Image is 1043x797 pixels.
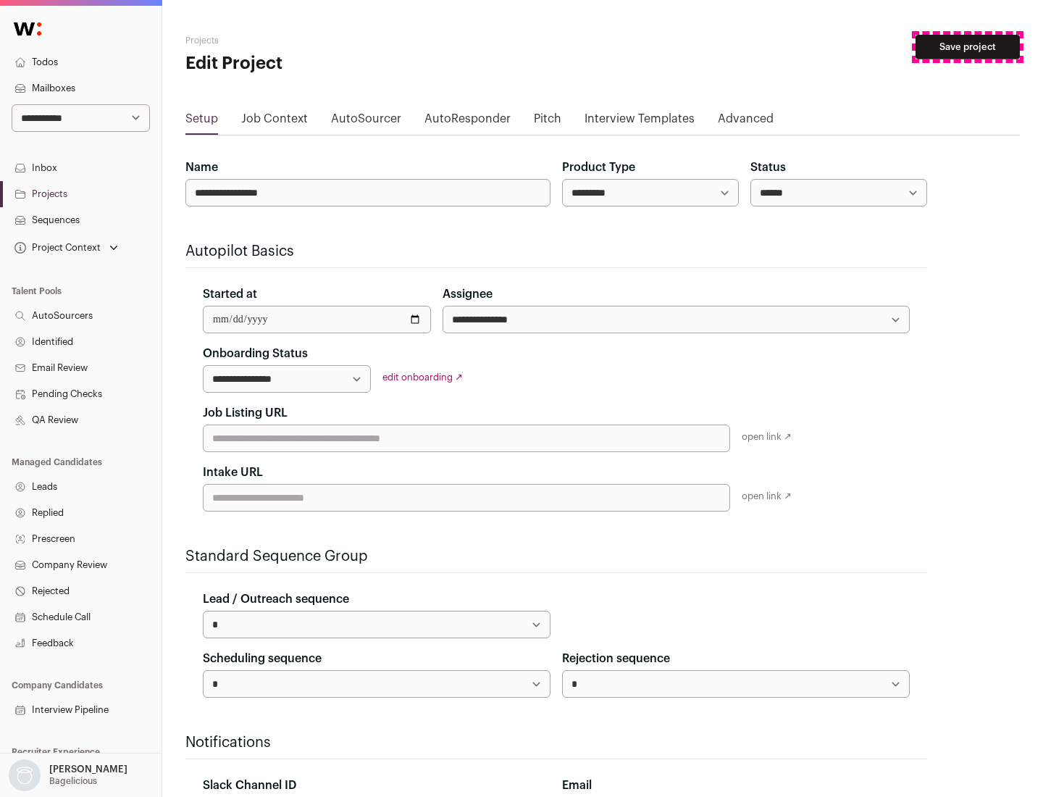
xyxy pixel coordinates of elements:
[185,241,927,262] h2: Autopilot Basics
[424,110,511,133] a: AutoResponder
[750,159,786,176] label: Status
[562,159,635,176] label: Product Type
[9,759,41,791] img: nopic.png
[203,345,308,362] label: Onboarding Status
[203,650,322,667] label: Scheduling sequence
[331,110,401,133] a: AutoSourcer
[585,110,695,133] a: Interview Templates
[6,759,130,791] button: Open dropdown
[185,733,927,753] h2: Notifications
[203,777,296,794] label: Slack Channel ID
[203,591,349,608] label: Lead / Outreach sequence
[203,285,257,303] label: Started at
[12,238,121,258] button: Open dropdown
[185,159,218,176] label: Name
[203,464,263,481] label: Intake URL
[562,650,670,667] label: Rejection sequence
[718,110,774,133] a: Advanced
[6,14,49,43] img: Wellfound
[382,372,463,382] a: edit onboarding ↗
[185,546,927,567] h2: Standard Sequence Group
[203,404,288,422] label: Job Listing URL
[534,110,561,133] a: Pitch
[185,110,218,133] a: Setup
[185,52,464,75] h1: Edit Project
[562,777,910,794] div: Email
[49,764,127,775] p: [PERSON_NAME]
[49,775,97,787] p: Bagelicious
[12,242,101,254] div: Project Context
[241,110,308,133] a: Job Context
[443,285,493,303] label: Assignee
[916,35,1020,59] button: Save project
[185,35,464,46] h2: Projects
